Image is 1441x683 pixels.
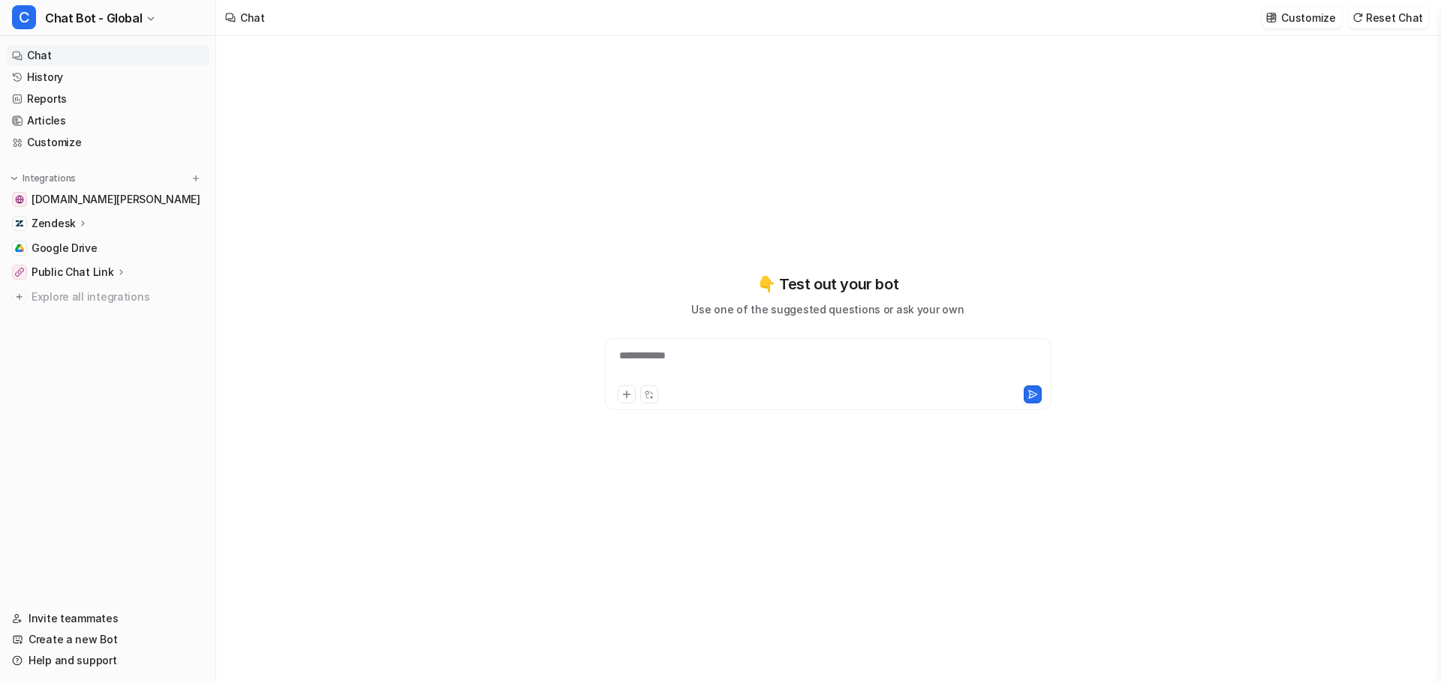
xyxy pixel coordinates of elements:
[691,301,964,317] p: Use one of the suggested questions or ask your own
[32,241,98,256] span: Google Drive
[6,67,209,88] a: History
[6,238,209,259] a: Google DriveGoogle Drive
[191,173,201,184] img: menu_add.svg
[45,7,142,28] span: Chat Bot - Global
[12,289,27,304] img: explore all integrations
[6,88,209,109] a: Reports
[6,171,80,186] button: Integrations
[6,189,209,210] a: price-agg-sandy.vercel.app[DOMAIN_NAME][PERSON_NAME]
[1281,10,1335,25] p: Customize
[6,45,209,66] a: Chat
[6,110,209,131] a: Articles
[15,219,24,228] img: Zendesk
[1352,12,1363,23] img: reset
[15,195,24,204] img: price-agg-sandy.vercel.app
[6,132,209,153] a: Customize
[1262,7,1341,28] button: Customize
[12,5,36,29] span: C
[32,192,200,207] span: [DOMAIN_NAME][PERSON_NAME]
[15,244,24,253] img: Google Drive
[32,265,114,280] p: Public Chat Link
[757,273,898,295] p: 👇 Test out your bot
[9,173,20,184] img: expand menu
[15,268,24,277] img: Public Chat Link
[1348,7,1429,28] button: Reset Chat
[1266,12,1277,23] img: customize
[6,629,209,650] a: Create a new Bot
[32,285,203,309] span: Explore all integrations
[6,286,209,307] a: Explore all integrations
[240,10,265,25] div: Chat
[32,216,76,231] p: Zendesk
[23,172,76,184] p: Integrations
[6,650,209,671] a: Help and support
[6,608,209,629] a: Invite teammates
